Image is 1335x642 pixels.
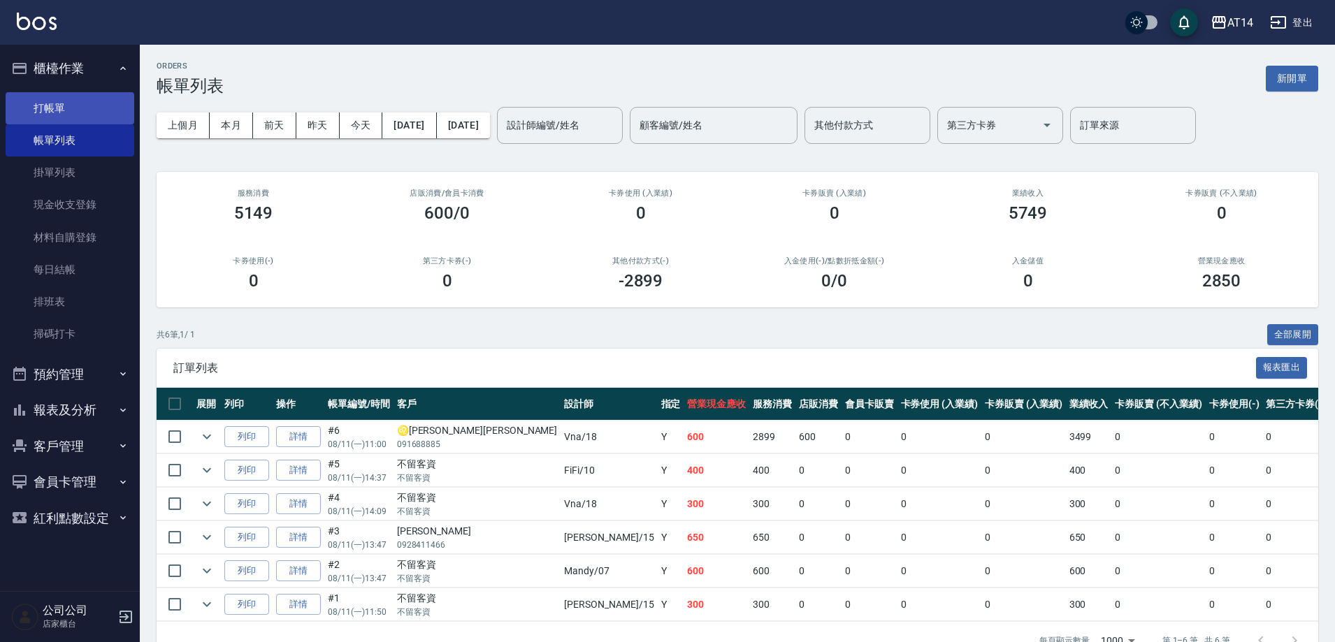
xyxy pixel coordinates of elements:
[328,438,390,451] p: 08/11 (一) 11:00
[842,421,897,453] td: 0
[981,421,1066,453] td: 0
[658,588,684,621] td: Y
[897,454,982,487] td: 0
[561,521,657,554] td: [PERSON_NAME] /15
[821,271,847,291] h3: 0 /0
[224,493,269,515] button: 列印
[684,388,749,421] th: 營業現金應收
[221,388,273,421] th: 列印
[658,488,684,520] td: Y
[897,555,982,588] td: 0
[276,594,321,615] a: 詳情
[196,460,217,481] button: expand row
[324,555,394,588] td: #2
[561,488,657,520] td: Vna /18
[6,156,134,189] a: 掛單列表
[684,555,749,588] td: 600
[328,505,390,518] p: 08/11 (一) 14:09
[561,454,657,487] td: FiFi /10
[224,594,269,615] button: 列印
[196,426,217,447] button: expand row
[684,421,749,453] td: 600
[619,271,663,291] h3: -2899
[6,189,134,221] a: 現金收支登錄
[842,454,897,487] td: 0
[754,256,914,265] h2: 入金使用(-) /點數折抵金額(-)
[6,286,134,318] a: 排班表
[424,203,470,223] h3: 600/0
[397,490,558,505] div: 不留客資
[1066,388,1112,421] th: 業績收入
[1023,271,1033,291] h3: 0
[1202,271,1241,291] h3: 2850
[749,388,795,421] th: 服務消費
[1206,421,1263,453] td: 0
[276,460,321,481] a: 詳情
[561,189,721,198] h2: 卡券使用 (入業績)
[157,76,224,96] h3: 帳單列表
[273,388,324,421] th: 操作
[328,572,390,585] p: 08/11 (一) 13:47
[1262,521,1329,554] td: 0
[43,604,114,618] h5: 公司公司
[1066,421,1112,453] td: 3499
[397,524,558,539] div: [PERSON_NAME]
[658,421,684,453] td: Y
[397,438,558,451] p: 091688885
[897,421,982,453] td: 0
[1036,114,1058,136] button: Open
[1266,71,1318,85] a: 新開單
[948,189,1108,198] h2: 業績收入
[296,112,340,138] button: 昨天
[842,488,897,520] td: 0
[6,464,134,500] button: 會員卡管理
[897,488,982,520] td: 0
[795,488,842,520] td: 0
[397,457,558,472] div: 不留客資
[382,112,436,138] button: [DATE]
[658,454,684,487] td: Y
[561,388,657,421] th: 設計師
[397,557,558,572] div: 不留客資
[1141,189,1301,198] h2: 卡券販賣 (不入業績)
[1256,360,1308,374] a: 報表匯出
[340,112,383,138] button: 今天
[157,61,224,71] h2: ORDERS
[842,521,897,554] td: 0
[394,388,561,421] th: 客戶
[658,388,684,421] th: 指定
[684,588,749,621] td: 300
[1206,388,1263,421] th: 卡券使用(-)
[1264,10,1318,36] button: 登出
[6,500,134,537] button: 紅利點數設定
[1111,421,1205,453] td: 0
[1266,66,1318,92] button: 新開單
[173,361,1256,375] span: 訂單列表
[658,555,684,588] td: Y
[328,539,390,551] p: 08/11 (一) 13:47
[1227,14,1253,31] div: AT14
[367,256,527,265] h2: 第三方卡券(-)
[981,488,1066,520] td: 0
[1262,555,1329,588] td: 0
[1262,421,1329,453] td: 0
[1205,8,1259,37] button: AT14
[561,256,721,265] h2: 其他付款方式(-)
[1066,555,1112,588] td: 600
[442,271,452,291] h3: 0
[324,454,394,487] td: #5
[210,112,253,138] button: 本月
[224,560,269,582] button: 列印
[253,112,296,138] button: 前天
[749,454,795,487] td: 400
[897,521,982,554] td: 0
[1111,555,1205,588] td: 0
[795,555,842,588] td: 0
[1256,357,1308,379] button: 報表匯出
[1066,521,1112,554] td: 650
[276,560,321,582] a: 詳情
[196,594,217,615] button: expand row
[1111,454,1205,487] td: 0
[324,521,394,554] td: #3
[6,50,134,87] button: 櫃檯作業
